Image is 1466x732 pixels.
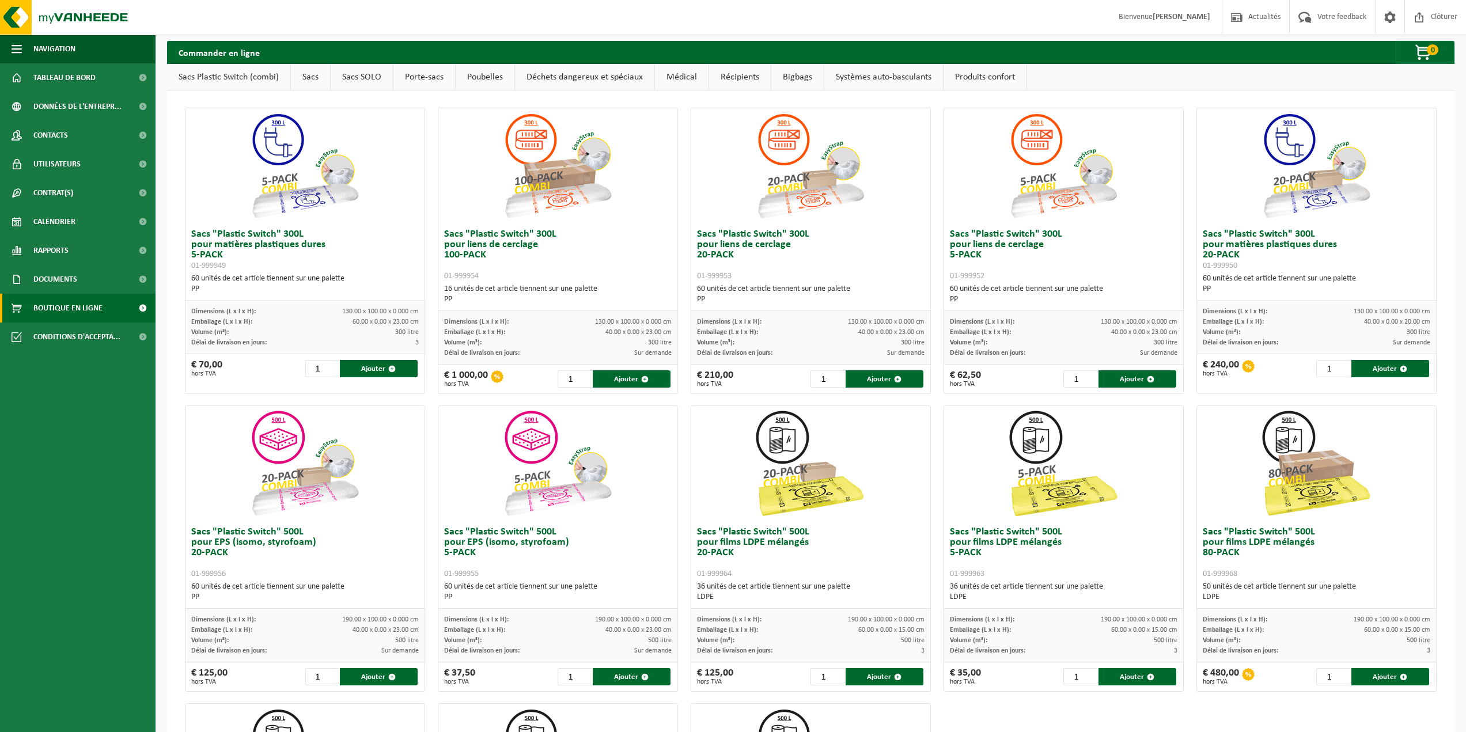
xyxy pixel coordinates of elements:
span: hors TVA [1203,370,1239,377]
input: 1 [558,370,591,388]
input: 1 [1063,668,1097,685]
span: 01-999953 [697,272,732,280]
span: hors TVA [444,381,488,388]
div: € 62,50 [950,370,981,388]
div: PP [191,284,419,294]
span: 130.00 x 100.00 x 0.000 cm [1354,308,1430,315]
h3: Sacs "Plastic Switch" 500L pour films LDPE mélangés 80-PACK [1203,527,1430,579]
div: € 240,00 [1203,360,1239,377]
div: 36 unités de cet article tiennent sur une palette [950,582,1177,602]
span: 300 litre [648,339,672,346]
img: 01-999953 [753,108,868,223]
input: 1 [558,668,591,685]
span: 60.00 x 0.00 x 15.00 cm [1364,627,1430,634]
a: Systèmes auto-basculants [824,64,943,90]
h3: Sacs "Plastic Switch" 500L pour EPS (isomo, styrofoam) 5-PACK [444,527,672,579]
a: Sacs Plastic Switch (combi) [167,64,290,90]
span: 01-999950 [1203,261,1237,270]
span: Calendrier [33,207,75,236]
span: 3 [415,339,419,346]
span: 300 litre [1407,329,1430,336]
a: Poubelles [456,64,514,90]
h3: Sacs "Plastic Switch" 500L pour EPS (isomo, styrofoam) 20-PACK [191,527,419,579]
span: hors TVA [697,381,733,388]
button: Ajouter [1351,360,1429,377]
h3: Sacs "Plastic Switch" 300L pour liens de cerclage 20-PACK [697,229,925,281]
span: 500 litre [1154,637,1177,644]
h3: Sacs "Plastic Switch" 300L pour matières plastiques dures 5-PACK [191,229,419,271]
div: € 125,00 [697,668,733,685]
div: € 37,50 [444,668,475,685]
span: 500 litre [648,637,672,644]
span: Délai de livraison en jours: [1203,339,1278,346]
span: Données de l'entrepr... [33,92,122,121]
div: € 480,00 [1203,668,1239,685]
button: Ajouter [1351,668,1429,685]
div: 60 unités de cet article tiennent sur une palette [444,582,672,602]
span: Dimensions (L x l x H): [1203,308,1267,315]
span: 190.00 x 100.00 x 0.000 cm [848,616,925,623]
span: Volume (m³): [697,637,734,644]
input: 1 [810,370,844,388]
span: Sur demande [634,647,672,654]
img: 01-999952 [1006,108,1121,223]
div: € 210,00 [697,370,733,388]
img: 01-999968 [1259,406,1374,521]
span: Volume (m³): [1203,637,1240,644]
input: 1 [1316,360,1350,377]
span: Délai de livraison en jours: [444,647,520,654]
span: 3 [921,647,925,654]
span: 40.00 x 0.00 x 23.00 cm [1111,329,1177,336]
input: 1 [810,668,844,685]
span: Délai de livraison en jours: [697,350,772,356]
span: Volume (m³): [444,637,482,644]
span: 500 litre [395,637,419,644]
span: Rapports [33,236,69,265]
span: Volume (m³): [697,339,734,346]
strong: [PERSON_NAME] [1153,13,1210,21]
span: Emballage (L x l x H): [444,627,505,634]
div: € 1 000,00 [444,370,488,388]
span: Dimensions (L x l x H): [950,616,1014,623]
span: 300 litre [395,329,419,336]
span: Dimensions (L x l x H): [697,318,762,325]
a: Sacs [291,64,330,90]
div: PP [191,592,419,602]
h3: Sacs "Plastic Switch" 300L pour liens de cerclage 5-PACK [950,229,1177,281]
span: Dimensions (L x l x H): [444,616,509,623]
div: 60 unités de cet article tiennent sur une palette [950,284,1177,305]
span: 300 litre [901,339,925,346]
span: Volume (m³): [191,637,229,644]
span: Emballage (L x l x H): [697,627,758,634]
button: Ajouter [340,668,418,685]
div: € 70,00 [191,360,222,377]
span: Dimensions (L x l x H): [950,318,1014,325]
input: 1 [305,668,339,685]
span: 40.00 x 0.00 x 23.00 cm [858,329,925,336]
input: 1 [305,360,339,377]
span: Dimensions (L x l x H): [697,616,762,623]
span: Délai de livraison en jours: [950,647,1025,654]
span: Dimensions (L x l x H): [1203,616,1267,623]
span: 300 litre [1154,339,1177,346]
img: 01-999950 [1259,108,1374,223]
span: Délai de livraison en jours: [950,350,1025,356]
div: 60 unités de cet article tiennent sur une palette [191,582,419,602]
img: 01-999954 [500,108,615,223]
h3: Sacs "Plastic Switch" 500L pour films LDPE mélangés 5-PACK [950,527,1177,579]
span: hors TVA [950,381,981,388]
span: Boutique en ligne [33,294,103,323]
span: 500 litre [901,637,925,644]
a: Sacs SOLO [331,64,393,90]
h3: Sacs "Plastic Switch" 500L pour films LDPE mélangés 20-PACK [697,527,925,579]
span: Volume (m³): [950,339,987,346]
div: 60 unités de cet article tiennent sur une palette [1203,274,1430,294]
span: Dimensions (L x l x H): [191,308,256,315]
span: Délai de livraison en jours: [191,339,267,346]
span: Emballage (L x l x H): [1203,627,1264,634]
span: Dimensions (L x l x H): [191,616,256,623]
span: Volume (m³): [444,339,482,346]
span: 01-999968 [1203,570,1237,578]
span: Délai de livraison en jours: [1203,647,1278,654]
div: 60 unités de cet article tiennent sur une palette [697,284,925,305]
